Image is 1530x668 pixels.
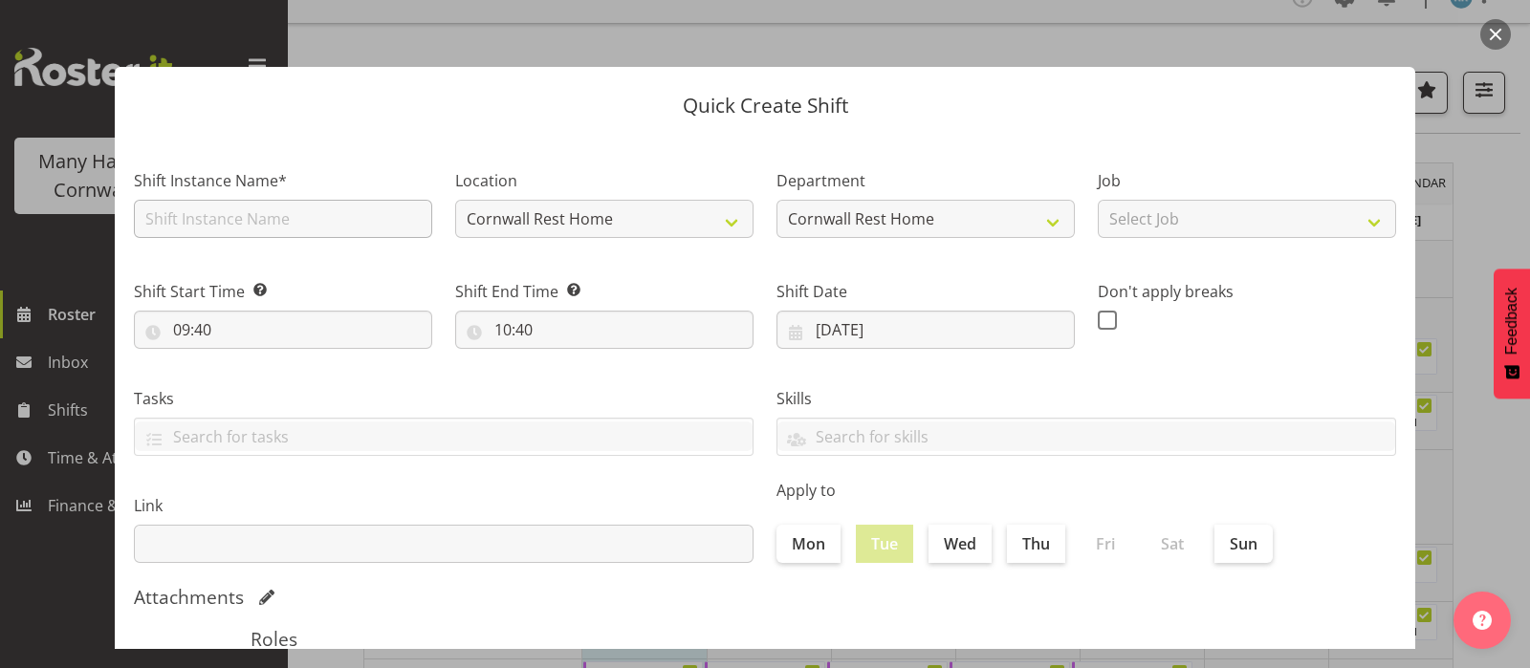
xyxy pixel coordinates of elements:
[134,169,432,192] label: Shift Instance Name*
[776,525,841,563] label: Mon
[856,525,913,563] label: Tue
[1473,611,1492,630] img: help-xxl-2.png
[1098,169,1396,192] label: Job
[1503,288,1520,355] span: Feedback
[134,586,244,609] h5: Attachments
[455,280,754,303] label: Shift End Time
[929,525,992,563] label: Wed
[776,169,1075,192] label: Department
[134,311,432,349] input: Click to select...
[776,311,1075,349] input: Click to select...
[1007,525,1065,563] label: Thu
[776,479,1396,502] label: Apply to
[251,628,1279,651] h5: Roles
[1081,525,1130,563] label: Fri
[777,421,1395,451] input: Search for skills
[1214,525,1273,563] label: Sun
[776,387,1396,410] label: Skills
[1494,269,1530,399] button: Feedback - Show survey
[134,387,754,410] label: Tasks
[135,421,753,451] input: Search for tasks
[455,311,754,349] input: Click to select...
[1146,525,1199,563] label: Sat
[134,494,754,517] label: Link
[455,169,754,192] label: Location
[776,280,1075,303] label: Shift Date
[134,280,432,303] label: Shift Start Time
[1098,280,1396,303] label: Don't apply breaks
[134,200,432,238] input: Shift Instance Name
[134,96,1396,116] p: Quick Create Shift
